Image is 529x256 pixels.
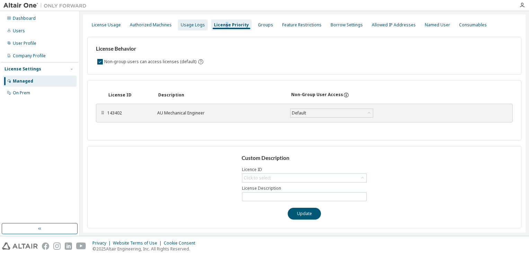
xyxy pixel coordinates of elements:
[291,92,343,98] div: Non-Group User Access
[13,53,46,59] div: Company Profile
[258,22,273,28] div: Groups
[76,242,86,250] img: youtube.svg
[92,22,121,28] div: License Usage
[13,41,36,46] div: User Profile
[92,240,113,246] div: Privacy
[242,155,367,162] h3: Custom Description
[13,16,36,21] div: Dashboard
[164,240,199,246] div: Cookie Consent
[214,22,249,28] div: License Priority
[282,22,322,28] div: Feature Restrictions
[100,110,105,116] div: ⠿
[425,22,450,28] div: Named User
[53,242,61,250] img: instagram.svg
[107,110,149,116] div: 143402
[242,167,367,172] label: Licence ID
[244,175,271,181] div: Click to select
[42,242,49,250] img: facebook.svg
[96,45,203,52] h3: License Behavior
[2,242,38,250] img: altair_logo.svg
[130,22,172,28] div: Authorized Machines
[459,22,487,28] div: Consumables
[331,22,363,28] div: Borrow Settings
[288,208,321,220] button: Update
[13,90,30,96] div: On Prem
[13,78,33,84] div: Managed
[372,22,416,28] div: Allowed IP Addresses
[5,66,41,72] div: License Settings
[108,92,150,98] div: License ID
[92,246,199,252] p: © 2025 Altair Engineering, Inc. All Rights Reserved.
[158,92,283,98] div: Description
[65,242,72,250] img: linkedin.svg
[242,174,366,182] div: Click to select
[113,240,164,246] div: Website Terms of Use
[104,58,198,66] label: Non-group users can access licenses (default)
[13,28,25,34] div: Users
[290,109,373,117] div: Default
[181,22,205,28] div: Usage Logs
[242,186,367,191] label: License Description
[157,110,282,116] div: AU Mechanical Engineer
[198,59,204,65] svg: By default any user not assigned to any group can access any license. Turn this setting off to di...
[3,2,90,9] img: Altair One
[291,109,307,117] div: Default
